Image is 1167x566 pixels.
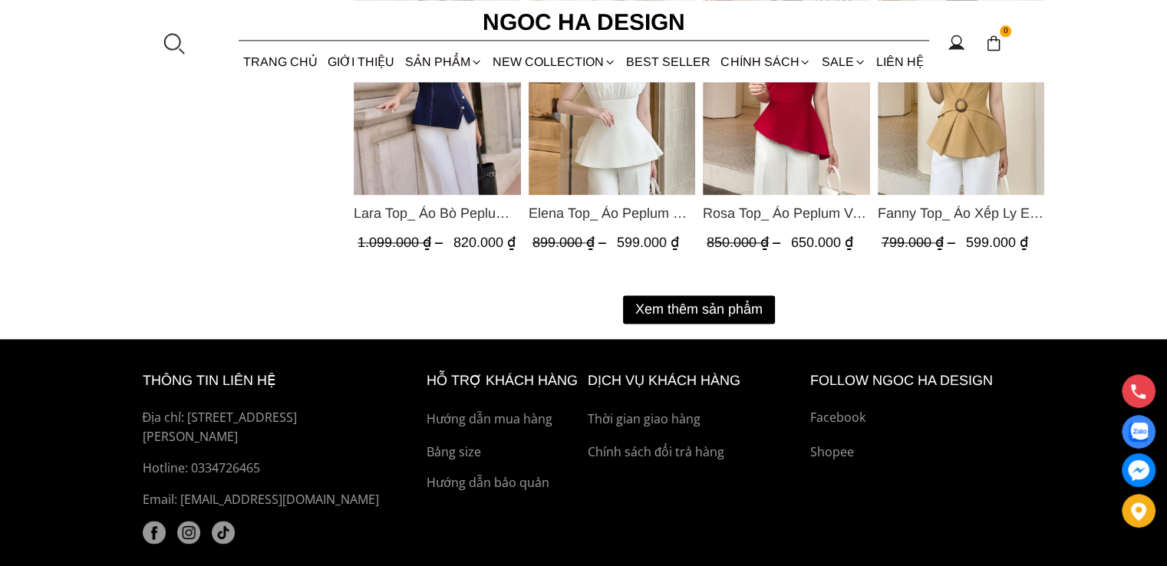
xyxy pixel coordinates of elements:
a: Link to Elena Top_ Áo Peplum Cổ Nhún Màu Trắng A1066 [528,202,695,224]
p: Email: [EMAIL_ADDRESS][DOMAIN_NAME] [143,490,391,510]
a: GIỚI THIỆU [323,41,400,82]
img: img-CART-ICON-ksit0nf1 [985,35,1002,51]
button: Xem thêm sản phẩm [623,295,775,324]
a: Link to Rosa Top_ Áo Peplum Vai Lệch Xếp Ly Màu Đỏ A1064 [703,202,870,224]
a: Chính sách đổi trả hàng [588,443,803,462]
a: facebook (1) [143,521,166,544]
span: 799.000 ₫ [881,235,958,250]
span: 599.000 ₫ [616,235,678,250]
span: 650.000 ₫ [791,235,853,250]
a: Facebook [810,408,1025,428]
img: instagram [177,521,200,544]
a: NEW COLLECTION [487,41,621,82]
span: Rosa Top_ Áo Peplum Vai Lệch Xếp Ly Màu Đỏ A1064 [703,202,870,224]
a: messenger [1122,453,1155,487]
a: SALE [816,41,871,82]
a: Hotline: 0334726465 [143,459,391,479]
a: tiktok [212,521,235,544]
div: SẢN PHẨM [400,41,487,82]
a: Link to Fanny Top_ Áo Xếp Ly Eo Sát Nách Màu Bee A1068 [877,202,1044,224]
a: Ngoc Ha Design [469,4,699,41]
h6: Dịch vụ khách hàng [588,370,803,392]
a: Link to Lara Top_ Áo Bò Peplum Vạt Chép Đính Cúc Mix Cổ Trắng A1058 [354,202,521,224]
span: Fanny Top_ Áo Xếp Ly Eo Sát Nách Màu Bee A1068 [877,202,1044,224]
h6: thông tin liên hệ [143,370,391,392]
span: 850.000 ₫ [707,235,784,250]
a: BEST SELLER [621,41,716,82]
a: Shopee [810,443,1025,462]
h6: hỗ trợ khách hàng [427,370,580,392]
a: Thời gian giao hàng [588,410,803,429]
span: 0 [1000,25,1012,38]
span: 820.000 ₫ [453,235,516,250]
h6: Follow ngoc ha Design [810,370,1025,392]
a: LIÊN HỆ [871,41,928,82]
p: Địa chỉ: [STREET_ADDRESS][PERSON_NAME] [143,408,391,447]
span: Lara Top_ Áo Bò Peplum Vạt Chép Đính Cúc Mix Cổ Trắng A1058 [354,202,521,224]
span: 899.000 ₫ [532,235,609,250]
a: Display image [1122,415,1155,449]
a: Hướng dẫn bảo quản [427,473,580,493]
div: Chính sách [716,41,816,82]
img: Display image [1129,423,1148,442]
a: TRANG CHỦ [239,41,323,82]
span: Elena Top_ Áo Peplum Cổ Nhún Màu Trắng A1066 [528,202,695,224]
a: Hướng dẫn mua hàng [427,410,580,429]
span: 599.000 ₫ [965,235,1027,250]
span: 1.099.000 ₫ [358,235,447,250]
a: Bảng size [427,443,580,462]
